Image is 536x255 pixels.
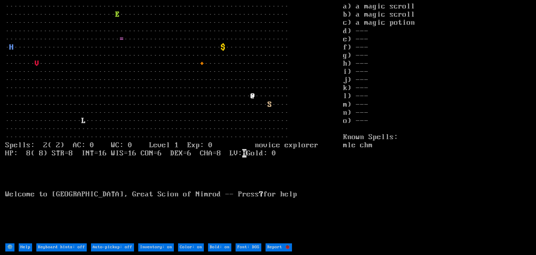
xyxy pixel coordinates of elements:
b: ? [259,190,263,198]
input: Keyboard hints: off [36,243,87,251]
input: Report 🐞 [266,243,292,251]
input: ⚙️ [5,243,14,251]
input: Color: on [178,243,204,251]
font: = [120,35,124,43]
input: Auto-pickup: off [91,243,134,251]
font: + [200,59,204,68]
stats: a) a magic scroll b) a magic scroll c) a magic potion d) --- e) --- f) --- g) --- h) --- i) --- j... [343,2,531,242]
font: H [10,43,14,52]
mark: H [242,149,246,158]
font: L [81,117,86,125]
input: Help [19,243,32,251]
font: E [115,10,120,19]
larn: ··································································· ·························· ··... [5,2,343,242]
font: S [268,100,272,109]
input: Bold: on [208,243,231,251]
input: Inventory: on [138,243,174,251]
input: Font: DOS [236,243,261,251]
font: V [35,59,39,68]
font: @ [251,92,255,100]
font: $ [221,43,225,52]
